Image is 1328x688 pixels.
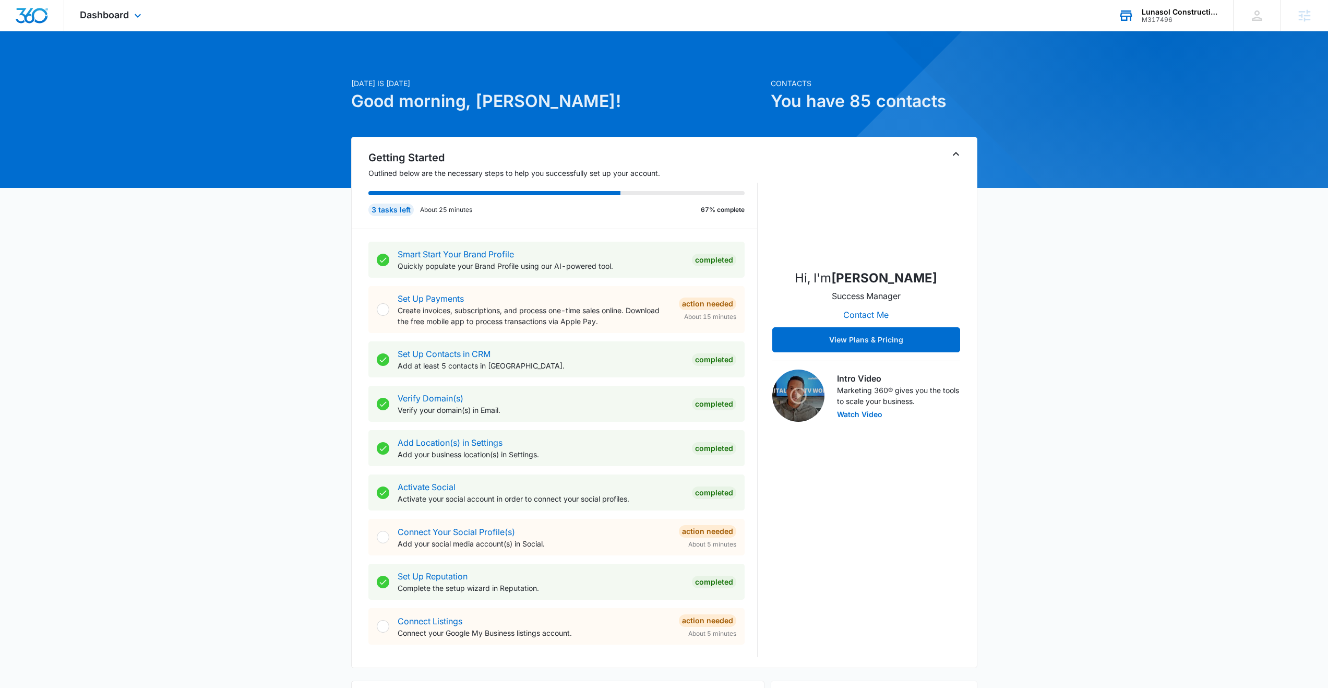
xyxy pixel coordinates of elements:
span: About 5 minutes [688,540,736,549]
button: Contact Me [833,302,899,327]
span: About 5 minutes [688,629,736,638]
p: Hi, I'm [795,269,937,288]
div: Completed [692,442,736,455]
span: Dashboard [80,9,129,20]
img: Christian Kellogg [814,156,918,260]
p: Complete the setup wizard in Reputation. [398,583,684,594]
div: Completed [692,398,736,410]
strong: [PERSON_NAME] [831,270,937,286]
div: Completed [692,254,736,266]
a: Smart Start Your Brand Profile [398,249,514,259]
p: Activate your social account in order to connect your social profiles. [398,493,684,504]
a: Activate Social [398,482,456,492]
div: Action Needed [679,614,736,627]
p: Connect your Google My Business listings account. [398,627,671,638]
button: View Plans & Pricing [772,327,960,352]
a: Set Up Contacts in CRM [398,349,490,359]
div: account id [1142,16,1218,23]
h3: Intro Video [837,372,960,385]
h1: Good morning, [PERSON_NAME]! [351,89,764,114]
p: Quickly populate your Brand Profile using our AI-powered tool. [398,260,684,271]
p: 67% complete [701,205,745,215]
div: account name [1142,8,1218,16]
p: [DATE] is [DATE] [351,78,764,89]
a: Connect Listings [398,616,462,626]
div: Completed [692,487,736,499]
button: Watch Video [837,411,882,418]
p: Success Manager [832,290,901,302]
a: Set Up Payments [398,293,464,304]
p: Contacts [771,78,977,89]
p: Add your business location(s) in Settings. [398,449,684,460]
a: Set Up Reputation [398,571,468,582]
p: Outlined below are the necessary steps to help you successfully set up your account. [368,168,758,179]
h1: You have 85 contacts [771,89,977,114]
div: Action Needed [679,525,736,538]
p: Marketing 360® gives you the tools to scale your business. [837,385,960,407]
p: Add at least 5 contacts in [GEOGRAPHIC_DATA]. [398,360,684,371]
div: Completed [692,353,736,366]
a: Verify Domain(s) [398,393,463,404]
a: Add Location(s) in Settings [398,437,503,448]
p: Verify your domain(s) in Email. [398,405,684,416]
p: About 25 minutes [420,205,472,215]
div: Action Needed [679,298,736,310]
button: Toggle Collapse [950,148,962,160]
h2: Getting Started [368,150,758,165]
div: Completed [692,576,736,588]
img: Intro Video [772,370,824,422]
span: About 15 minutes [684,312,736,322]
p: Add your social media account(s) in Social. [398,538,671,549]
div: 3 tasks left [368,204,414,216]
p: Create invoices, subscriptions, and process one-time sales online. Download the free mobile app t... [398,305,671,327]
a: Connect Your Social Profile(s) [398,527,515,537]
